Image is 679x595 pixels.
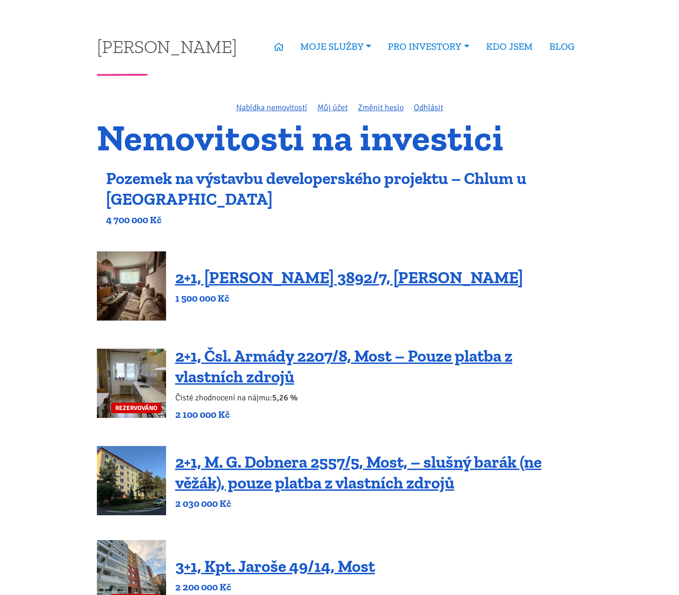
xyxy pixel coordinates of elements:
p: 2 030 000 Kč [175,497,583,510]
p: 4 700 000 Kč [106,214,583,226]
p: 2 100 000 Kč [175,408,583,421]
a: Změnit heslo [358,102,404,113]
p: 1 500 000 Kč [175,292,523,305]
a: Pozemek na výstavbu developerského projektu – Chlum u [GEOGRAPHIC_DATA] [106,168,526,209]
a: [PERSON_NAME] [97,37,237,55]
h1: Nemovitosti na investici [97,122,583,153]
a: PRO INVESTORY [380,36,477,57]
a: KDO JSEM [478,36,541,57]
p: 2 200 000 Kč [175,581,375,594]
a: 3+1, Kpt. Jaroše 49/14, Most [175,556,375,576]
b: 5,26 % [272,393,298,403]
a: BLOG [541,36,583,57]
p: Čisté zhodnocení na nájmu: [175,391,583,404]
a: REZERVOVÁNO [97,349,166,418]
a: Nabídka nemovitostí [236,102,307,113]
a: MOJE SLUŽBY [292,36,380,57]
a: 2+1, Čsl. Armády 2207/8, Most – Pouze platba z vlastních zdrojů [175,346,512,387]
a: 2+1, M. G. Dobnera 2557/5, Most, – slušný barák (ne věžák), pouze platba z vlastních zdrojů [175,452,542,493]
a: Můj účet [317,102,348,113]
a: Odhlásit [414,102,443,113]
span: REZERVOVÁNO [111,403,161,413]
a: 2+1, [PERSON_NAME] 3892/7, [PERSON_NAME] [175,268,523,287]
